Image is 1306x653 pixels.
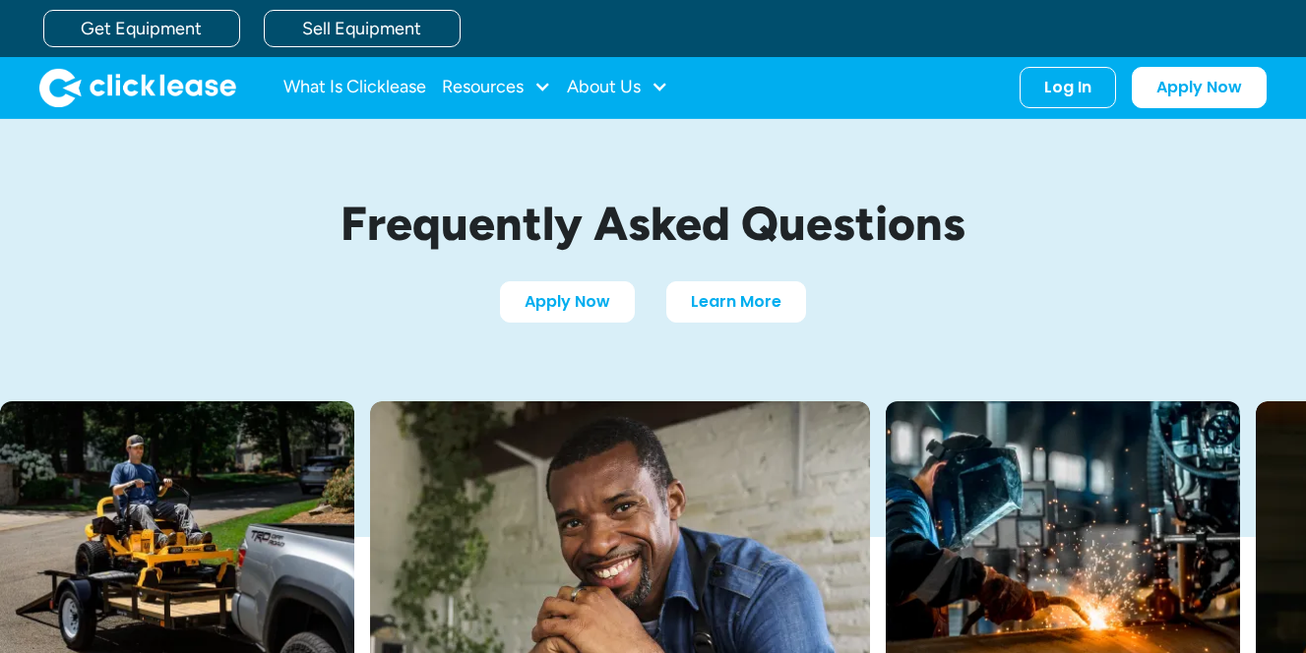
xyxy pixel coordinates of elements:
a: Get Equipment [43,10,240,47]
a: Sell Equipment [264,10,461,47]
a: Learn More [666,281,806,323]
div: Log In [1044,78,1091,97]
h1: Frequently Asked Questions [191,198,1116,250]
img: Clicklease logo [39,68,236,107]
a: What Is Clicklease [283,68,426,107]
a: Apply Now [1132,67,1267,108]
a: Apply Now [500,281,635,323]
